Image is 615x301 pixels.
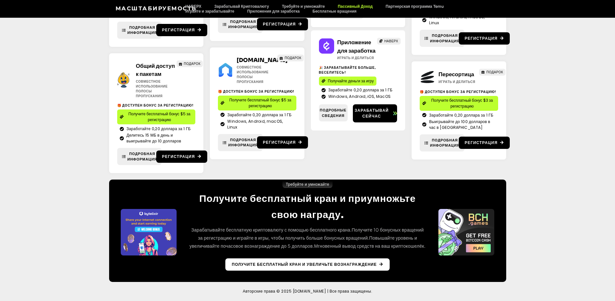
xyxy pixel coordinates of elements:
[116,5,197,12] a: Масштабируемость
[320,108,347,118] ya-tr-span: Подробные сведения
[429,14,485,26] ya-tr-span: Windows, Android, macOS, Linux
[337,56,374,60] ya-tr-span: Играть и делиться
[257,136,308,149] a: Регистрация
[354,108,389,119] ya-tr-span: Зарабатывай сейчас
[263,140,296,145] ya-tr-span: Регистрация
[117,109,196,124] a: Получите бесплатный бонус $5 за регистрацию
[353,104,397,122] a: Зарабатывай сейчас
[465,140,497,145] ya-tr-span: Регистрация
[218,134,263,151] a: Подробная информация
[218,89,295,94] ya-tr-span: 🎁 Доступен бонус за регистрацию!
[179,4,499,14] nav: Меню
[128,151,157,162] ya-tr-span: Подробная информация
[229,97,291,109] ya-tr-span: Получите бесплатный бонус $5 за регистрацию
[430,33,460,44] ya-tr-span: Подробная информация
[420,30,465,47] a: Подробная информация
[228,19,258,30] ya-tr-span: Подробная информация
[313,9,356,14] ya-tr-span: Бесплатные вращения
[208,4,275,9] a: Зарабатывай Криптовалюту
[465,36,497,41] ya-tr-span: Регистрация
[306,9,363,14] a: Бесплатные вращения
[241,9,306,14] a: Приложения для заработка
[162,27,195,33] ya-tr-span: Регистрация
[179,9,241,14] a: Играйте и зарабатывайте
[384,39,398,44] ya-tr-span: НАВЕРХ
[319,77,376,86] a: Получайте деньги за игру
[179,4,208,9] a: НАВЕРХ
[156,150,207,163] a: Регистрация
[247,9,300,14] ya-tr-span: Приложения для заработка
[257,18,308,30] a: Регистрация
[218,96,296,110] a: Получите бесплатный бонус $5 за регистрацию
[232,262,377,267] ya-tr-span: Получите бесплатный кран и увеличьте вознаграждение
[420,96,498,111] a: Получите бесплатный бонус $3 за регистрацию
[218,16,263,33] a: Подробная информация
[479,69,505,76] a: ПОДАРОК
[191,227,352,233] ya-tr-span: Зарабатывайте бесплатную криптовалюту с помощью бесплатного крана.
[214,4,269,9] ya-tr-span: Зарабатывай Криптовалюту
[227,119,283,130] ya-tr-span: Windows, Android, macOS, Linux
[420,89,497,94] ya-tr-span: 🎁 Доступен бонус за регистрацию!
[277,55,303,61] a: ПОДАРОК
[117,22,162,39] a: Подробная информация
[117,148,162,165] a: Подробная информация
[227,112,292,118] ya-tr-span: Заработайте 0,20 доллара за 1 ГБ
[243,288,372,294] ya-tr-span: Авторские права © 2025 [DOMAIN_NAME] | Все права защищены.
[459,32,510,45] a: Регистрация
[337,39,376,54] a: Приложение для заработка
[237,57,288,64] a: [DOMAIN_NAME]
[282,4,325,9] ya-tr-span: Требуйте и умножайте
[314,243,425,249] ya-tr-span: Мгновенный вывод средств на ваш криптокошелёк.
[128,111,190,122] ya-tr-span: Получите бесплатный бонус $5 за регистрацию
[319,104,348,121] a: Подробные сведения
[285,56,302,60] ya-tr-span: ПОДАРОК
[228,137,258,148] ya-tr-span: Подробная информация
[377,38,401,45] a: НАВЕРХ
[136,63,175,78] a: Общий доступ к пакетам
[286,182,329,187] ya-tr-span: Требуйте и умножайте
[338,4,373,9] ya-tr-span: Пассивный Доход
[438,71,474,78] a: Пересортица
[199,192,415,221] ya-tr-span: Получите бесплатный кран и приумножьте свою награду.
[225,258,390,271] a: Получите бесплатный кран и увеличьте вознаграждение
[185,4,201,9] ya-tr-span: НАВЕРХ
[328,87,393,93] ya-tr-span: Заработайте 0,20 доллара за 1 ГБ
[282,181,333,188] a: Требуйте и умножайте
[430,138,460,148] ya-tr-span: Подробная информация
[263,21,296,27] ya-tr-span: Регистрация
[177,60,203,67] a: ПОДАРОК
[420,134,465,151] a: Подробная информация
[459,137,510,149] a: Регистрация
[328,78,374,84] ya-tr-span: Получайте деньги за игру
[128,25,157,36] ya-tr-span: Подробная информация
[487,70,503,75] ya-tr-span: ПОДАРОК
[331,4,379,9] a: Пассивный Доход
[438,79,475,84] ya-tr-span: Играть и делиться
[237,65,269,84] ya-tr-span: Совместное использование полосы пропускания
[156,24,207,36] a: Регистрация
[117,103,194,108] ya-tr-span: 🎁 Доступен бонус за регистрацию!
[162,154,195,159] ya-tr-span: Регистрация
[429,112,493,118] ya-tr-span: Заработайте 0,20 доллара за 1 ГБ
[127,132,181,144] ya-tr-span: Делитесь 15 МБ в день и выигрывайте до 10 долларов
[431,98,493,109] ya-tr-span: Получите бесплатный бонус $3 за регистрацию
[379,4,450,9] a: Партнерская программа Temu
[275,4,331,9] a: Требуйте и умножайте
[184,61,200,66] ya-tr-span: ПОДАРОК
[429,119,490,130] ya-tr-span: Выигрывайте до 100 долларов в час в [GEOGRAPHIC_DATA]
[328,94,391,99] ya-tr-span: Windows, Android, iOS, MacOS
[319,65,376,75] ya-tr-span: 🎉 Зарабатывайте больше, веселитесь!
[385,4,444,9] ya-tr-span: Партнерская программа Temu
[136,79,168,99] ya-tr-span: Совместное использование полосы пропускания
[127,126,191,131] ya-tr-span: Заработайте 0,20 доллара за 1 ГБ
[185,9,234,14] ya-tr-span: Играйте и зарабатывайте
